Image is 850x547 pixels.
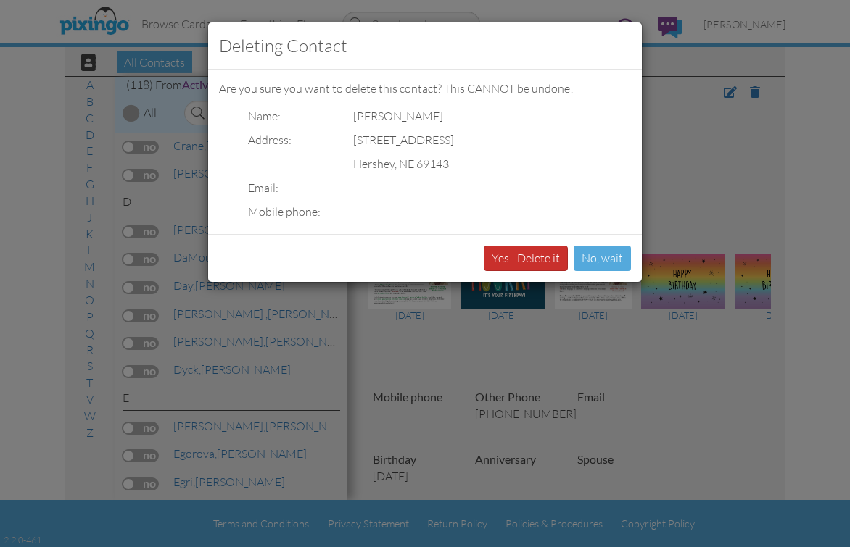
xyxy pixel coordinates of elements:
p: Are you sure you want to delete this contact? This CANNOT be undone! [219,80,631,97]
td: [STREET_ADDRESS] [324,128,458,152]
button: No, wait [574,246,631,271]
td: Hershey, NE 69143 [324,152,458,176]
td: Name: [219,104,324,128]
button: Yes - Delete it [484,246,568,271]
td: Address: [219,128,324,152]
h3: Deleting Contact [219,33,631,58]
td: [PERSON_NAME] [324,104,458,128]
td: Email: [219,176,324,200]
td: Mobile phone: [219,200,324,224]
